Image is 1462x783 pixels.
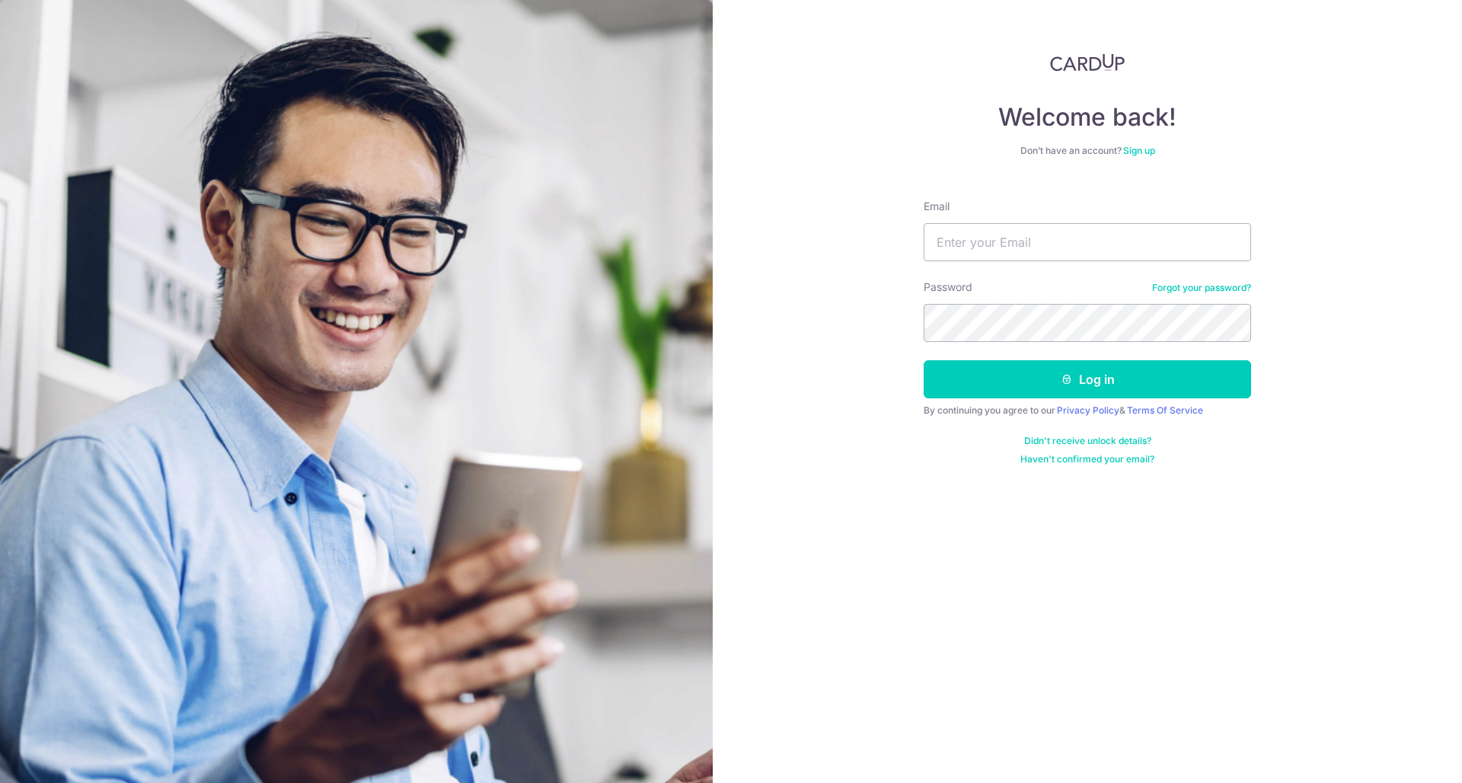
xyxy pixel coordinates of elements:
h4: Welcome back! [924,102,1251,133]
div: By continuing you agree to our & [924,404,1251,417]
a: Privacy Policy [1057,404,1119,416]
input: Enter your Email [924,223,1251,261]
a: Terms Of Service [1127,404,1203,416]
a: Haven't confirmed your email? [1020,453,1154,465]
a: Sign up [1123,145,1155,156]
a: Forgot your password? [1152,282,1251,294]
label: Email [924,199,950,214]
label: Password [924,280,972,295]
img: CardUp Logo [1050,53,1125,72]
button: Log in [924,360,1251,398]
a: Didn't receive unlock details? [1024,435,1151,447]
div: Don’t have an account? [924,145,1251,157]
